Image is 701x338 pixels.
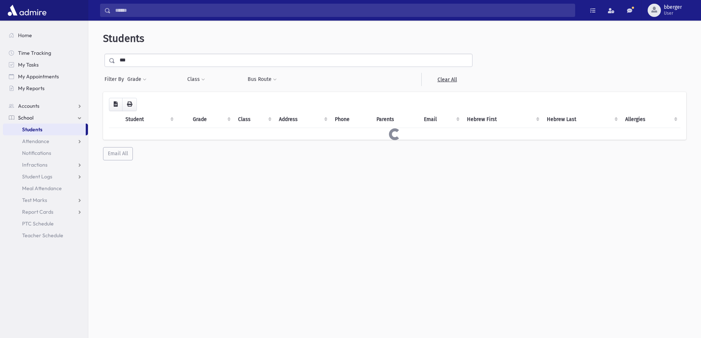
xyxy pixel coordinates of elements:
button: Email All [103,147,133,160]
button: CSV [109,98,123,111]
span: Meal Attendance [22,185,62,192]
span: Report Cards [22,209,53,215]
a: PTC Schedule [3,218,88,230]
a: Meal Attendance [3,182,88,194]
span: Students [103,32,144,45]
a: School [3,112,88,124]
a: My Reports [3,82,88,94]
a: Clear All [421,73,472,86]
a: Test Marks [3,194,88,206]
a: Accounts [3,100,88,112]
span: Accounts [18,103,39,109]
span: My Appointments [18,73,59,80]
span: School [18,114,33,121]
span: Teacher Schedule [22,232,63,239]
span: Infractions [22,161,47,168]
th: Address [275,111,330,128]
span: My Reports [18,85,45,92]
th: Parents [372,111,419,128]
span: User [664,10,682,16]
th: Hebrew First [463,111,542,128]
span: PTC Schedule [22,220,54,227]
a: Infractions [3,159,88,171]
th: Grade [188,111,233,128]
img: AdmirePro [6,3,48,18]
span: Home [18,32,32,39]
a: Teacher Schedule [3,230,88,241]
a: Time Tracking [3,47,88,59]
th: Student [121,111,177,128]
span: My Tasks [18,61,39,68]
span: bberger [664,4,682,10]
th: Phone [330,111,372,128]
a: Student Logs [3,171,88,182]
th: Email [419,111,463,128]
button: Class [187,73,205,86]
a: Home [3,29,88,41]
th: Hebrew Last [542,111,621,128]
span: Notifications [22,150,51,156]
a: Report Cards [3,206,88,218]
a: Students [3,124,86,135]
input: Search [111,4,575,17]
a: Attendance [3,135,88,147]
span: Time Tracking [18,50,51,56]
a: My Appointments [3,71,88,82]
a: Notifications [3,147,88,159]
button: Grade [127,73,147,86]
span: Attendance [22,138,49,145]
span: Student Logs [22,173,52,180]
span: Filter By [105,75,127,83]
th: Class [234,111,275,128]
a: My Tasks [3,59,88,71]
span: Students [22,126,42,133]
button: Print [122,98,137,111]
button: Bus Route [247,73,277,86]
th: Allergies [621,111,680,128]
span: Test Marks [22,197,47,203]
